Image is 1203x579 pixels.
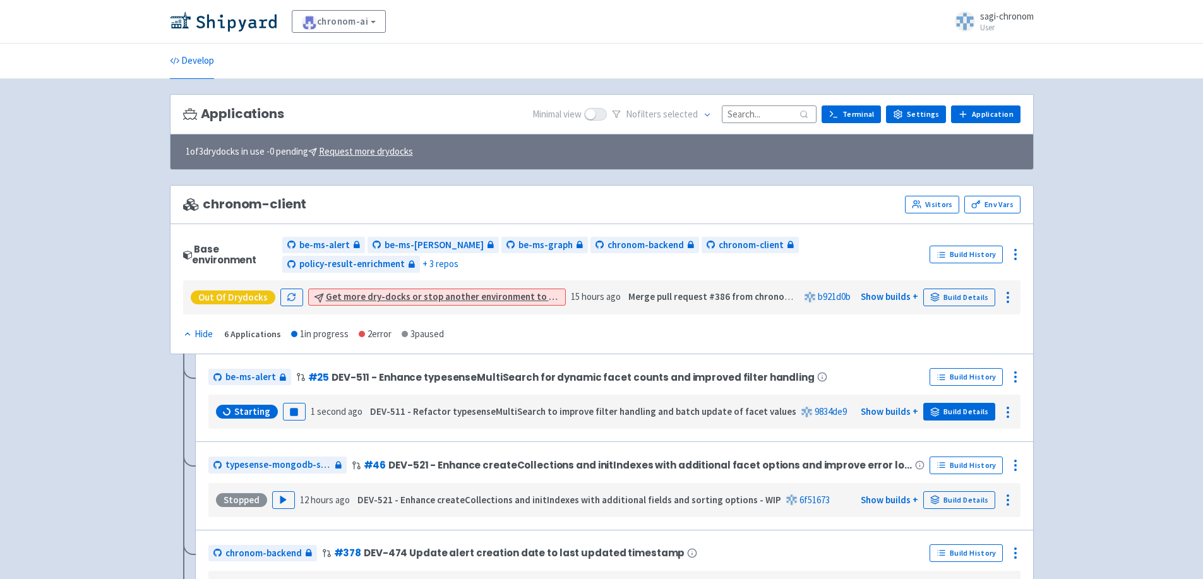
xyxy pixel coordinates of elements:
div: Stopped [216,493,267,507]
a: #46 [364,458,386,472]
a: 9834de9 [815,405,847,417]
span: be-ms-graph [518,238,573,253]
div: 6 Applications [224,327,281,342]
span: chronom-client [183,197,307,212]
a: Show builds + [861,494,918,506]
span: chronom-client [719,238,784,253]
a: typesense-mongodb-sync [208,457,347,474]
a: chronom-client [702,237,799,254]
a: #25 [308,371,330,384]
span: DEV-521 - Enhance createCollections and initIndexes with additional facet options and improve err... [388,460,913,470]
a: policy-result-enrichment [282,256,420,273]
a: chronom-ai [292,10,386,33]
span: Minimal view [532,107,582,122]
a: be-ms-alert [208,369,291,386]
time: 1 second ago [311,405,362,417]
a: Build History [930,544,1003,562]
a: Build Details [923,289,995,306]
a: Build History [930,457,1003,474]
a: Build History [930,246,1003,263]
span: be-ms-[PERSON_NAME] [385,238,484,253]
a: Show builds + [861,405,918,417]
button: Hide [183,327,214,342]
a: 6f51673 [799,494,830,506]
input: Search... [722,105,817,122]
strong: DEV-521 - Enhance createCollections and initIndexes with additional fields and sorting options - WIP [357,494,781,506]
u: Get more dry-docks or stop another environment to start this one [326,290,607,302]
small: User [980,23,1034,32]
a: b921d0b [818,290,851,302]
time: 12 hours ago [300,494,350,506]
div: 2 error [359,327,392,342]
strong: Merge pull request #386 from chronom-ai/DEV-504 [628,290,842,302]
div: Base environment [183,244,278,266]
span: DEV-511 - Enhance typesenseMultiSearch for dynamic facet counts and improved filter handling [332,372,815,383]
a: Visitors [905,196,959,213]
span: sagi-chronom [980,10,1034,22]
span: DEV-474 Update alert creation date to last updated timestamp [364,547,685,558]
div: Hide [183,327,213,342]
div: 1 in progress [291,327,349,342]
time: 15 hours ago [571,290,621,302]
span: Starting [234,405,270,418]
u: Request more drydocks [319,145,413,157]
a: be-ms-[PERSON_NAME] [368,237,499,254]
a: Develop [170,44,214,79]
a: be-ms-alert [282,237,365,254]
a: #378 [334,546,362,559]
a: Build Details [923,491,995,509]
a: chronom-backend [590,237,699,254]
a: chronom-backend [208,545,317,562]
a: Show builds + [861,290,918,302]
span: selected [663,108,698,120]
a: Terminal [822,105,881,123]
div: Out of Drydocks [191,290,275,304]
a: Build History [930,368,1003,386]
h3: Applications [183,107,284,121]
a: be-ms-graph [501,237,588,254]
div: 3 paused [402,327,444,342]
span: policy-result-enrichment [299,257,405,272]
span: + 3 repos [422,257,458,272]
span: be-ms-alert [299,238,350,253]
a: sagi-chronom User [947,11,1034,32]
span: 1 of 3 drydocks in use - 0 pending [186,145,413,159]
span: typesense-mongodb-sync [225,458,332,472]
button: Play [272,491,295,509]
span: No filter s [626,107,698,122]
span: chronom-backend [225,546,302,561]
strong: DEV-511 - Refactor typesenseMultiSearch to improve filter handling and batch update of facet values [370,405,796,417]
img: Shipyard logo [170,11,277,32]
span: chronom-backend [607,238,684,253]
button: Pause [283,403,306,421]
a: Env Vars [964,196,1020,213]
a: Settings [886,105,946,123]
a: Build Details [923,403,995,421]
a: Application [951,105,1020,123]
span: be-ms-alert [225,370,276,385]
